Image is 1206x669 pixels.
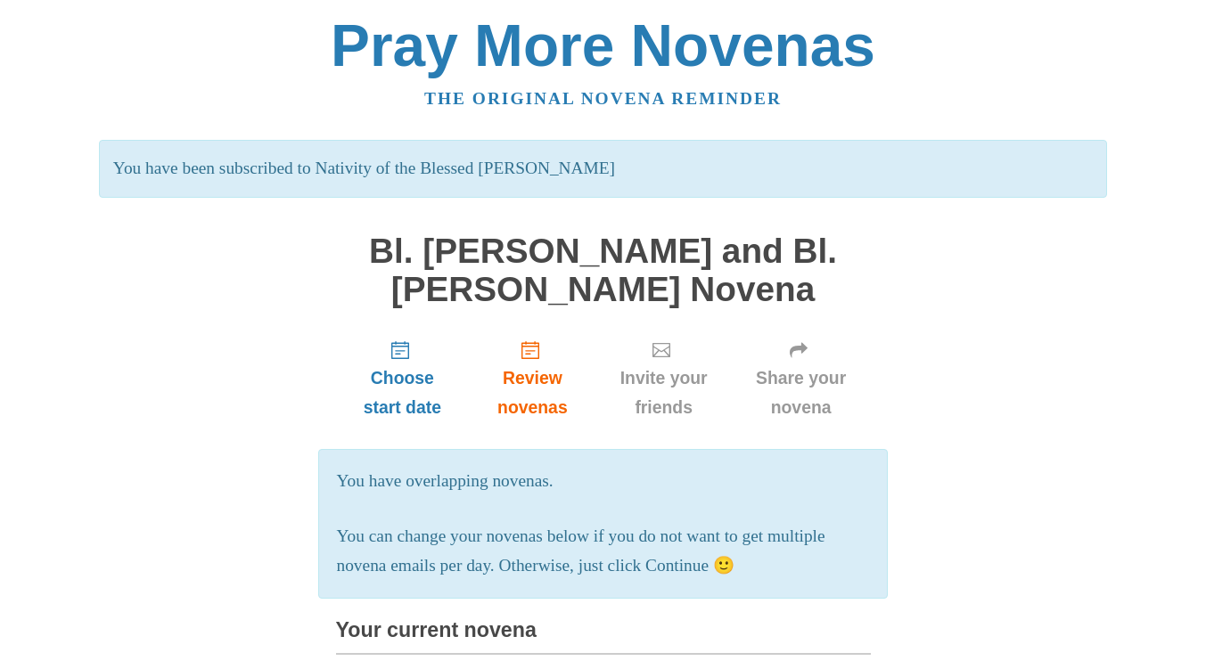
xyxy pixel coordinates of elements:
[424,89,782,108] a: The original novena reminder
[487,363,578,422] span: Review novenas
[99,140,1107,198] p: You have been subscribed to Nativity of the Blessed [PERSON_NAME]
[354,363,452,422] span: Choose start date
[336,326,470,432] a: Choose start date
[337,522,870,581] p: You can change your novenas below if you do not want to get multiple novena emails per day. Other...
[337,467,870,496] p: You have overlapping novenas.
[750,363,853,422] span: Share your novena
[614,363,714,422] span: Invite your friends
[596,326,732,432] a: Invite your friends
[469,326,595,432] a: Review novenas
[336,619,871,654] h3: Your current novena
[331,12,875,78] a: Pray More Novenas
[732,326,871,432] a: Share your novena
[336,233,871,308] h1: Bl. [PERSON_NAME] and Bl. [PERSON_NAME] Novena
